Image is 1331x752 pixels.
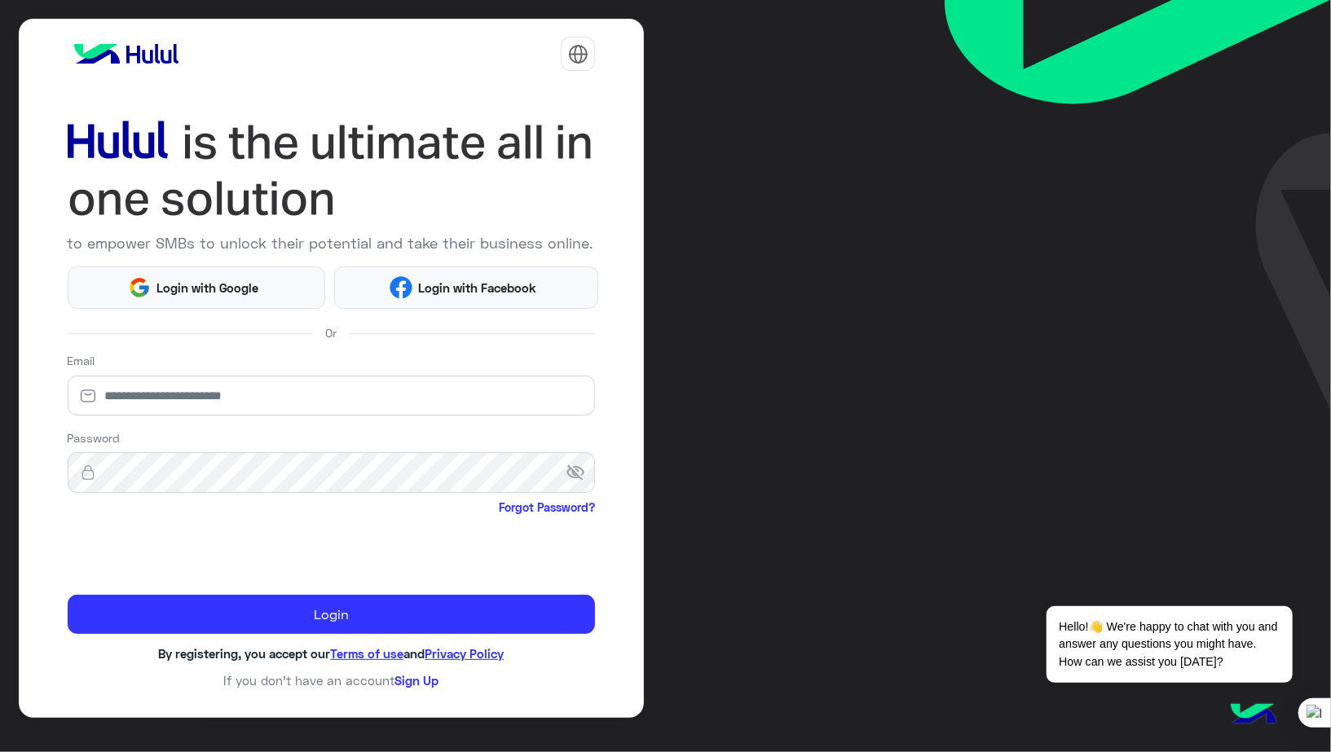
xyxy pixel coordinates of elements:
span: Login with Google [151,279,265,297]
a: Privacy Policy [425,646,504,661]
img: logo [68,37,185,70]
button: Login with Facebook [334,266,598,308]
a: Sign Up [394,673,439,688]
img: email [68,388,108,404]
span: Or [325,324,337,341]
button: Login [68,595,596,634]
p: to empower SMBs to unlock their potential and take their business online. [68,232,596,254]
img: Google [128,276,151,299]
span: By registering, you accept our [158,646,330,661]
img: lock [68,464,108,481]
span: Hello!👋 We're happy to chat with you and answer any questions you might have. How can we assist y... [1047,606,1292,683]
a: Forgot Password? [499,499,595,516]
img: hululLoginTitle_EN.svg [68,114,596,226]
label: Password [68,429,121,446]
label: Email [68,352,95,369]
span: visibility_off [566,458,595,487]
h6: If you don’t have an account [68,673,596,688]
button: Login with Google [68,266,325,308]
img: tab [568,44,588,64]
span: Login with Facebook [412,279,543,297]
iframe: reCAPTCHA [68,519,315,583]
img: hulul-logo.png [1225,687,1282,744]
span: and [403,646,425,661]
a: Terms of use [330,646,403,661]
img: Facebook [390,276,412,299]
